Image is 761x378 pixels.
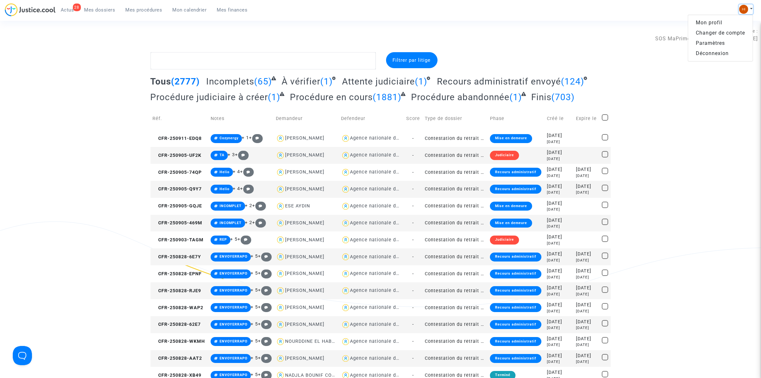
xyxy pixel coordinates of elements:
[220,305,247,310] span: ENVOYERRAPO
[415,76,427,87] span: (1)
[285,271,324,276] div: [PERSON_NAME]
[547,309,572,314] div: [DATE]
[167,5,212,15] a: Mon calendrier
[547,190,572,195] div: [DATE]
[547,241,572,246] div: [DATE]
[412,170,414,175] span: -
[561,76,584,87] span: (124)
[688,18,753,28] a: Mon profil
[73,4,81,11] div: 28
[251,253,258,259] span: + 5
[341,168,350,177] img: icon-user.svg
[490,185,541,194] div: Recours administratif
[251,338,258,344] span: + 5
[350,288,421,293] div: Agence nationale de l'habitat
[285,288,324,293] div: [PERSON_NAME]
[276,269,285,278] img: icon-user.svg
[153,373,202,378] span: CFR-250828-XB49
[276,235,285,245] img: icon-user.svg
[423,215,488,232] td: Contestation du retrait de [PERSON_NAME] par l'ANAH (mandataire)
[423,316,488,333] td: Contestation du retrait de [PERSON_NAME] par l'ANAH (mandataire)
[153,271,202,277] span: CFR-250828-EPNF
[423,299,488,316] td: Contestation du retrait de [PERSON_NAME] par l'ANAH (mandataire)
[153,356,202,361] span: CFR-250828-AAT2
[576,359,597,365] div: [DATE]
[547,183,572,190] div: [DATE]
[153,322,201,327] span: CFR-250828-62E7
[320,76,333,87] span: (1)
[258,372,272,377] span: +
[423,248,488,265] td: Contestation du retrait de [PERSON_NAME] par l'ANAH (mandataire)
[547,149,572,156] div: [DATE]
[350,135,421,141] div: Agence nationale de l'habitat
[412,322,414,327] span: -
[688,28,753,38] a: Changer de compte
[153,339,205,344] span: CFR-250828-WKMH
[576,190,597,195] div: [DATE]
[282,76,320,87] span: À vérifier
[285,254,324,260] div: [PERSON_NAME]
[547,156,572,162] div: [DATE]
[412,254,414,260] span: -
[276,185,285,194] img: icon-user.svg
[13,346,32,365] iframe: Help Scout Beacon - Open
[576,166,597,173] div: [DATE]
[576,309,597,314] div: [DATE]
[341,252,350,261] img: icon-user.svg
[545,107,574,130] td: Créé le
[341,202,350,211] img: icon-user.svg
[490,168,541,177] div: Recours administratif
[412,305,414,310] span: -
[576,335,597,342] div: [DATE]
[285,339,340,344] div: NOURDDINE EL HABCHI
[220,204,242,208] span: INCOMPLET
[412,288,414,294] span: -
[576,285,597,292] div: [DATE]
[285,186,324,192] div: [PERSON_NAME]
[551,92,575,102] span: (703)
[252,220,266,225] span: +
[285,220,324,226] div: [PERSON_NAME]
[576,173,597,179] div: [DATE]
[688,48,753,59] a: Déconnexion
[341,185,350,194] img: icon-user.svg
[547,139,572,145] div: [DATE]
[220,322,247,326] span: ENVOYERRAPO
[412,153,414,158] span: -
[208,107,274,130] td: Notes
[290,92,373,102] span: Procédure en cours
[276,303,285,312] img: icon-user.svg
[220,187,229,191] span: Helio
[423,181,488,198] td: Contestation du retrait de [PERSON_NAME] par l'ANAH (mandataire)
[235,152,249,157] span: +
[153,305,204,310] span: CFR-250828-WAP2
[285,373,357,378] div: NADJLA BOUNIF COUTENCEAU
[411,92,509,102] span: Procédure abandonnée
[251,372,258,377] span: + 5
[341,219,350,228] img: icon-user.svg
[285,305,324,310] div: [PERSON_NAME]
[576,352,597,359] div: [DATE]
[276,252,285,261] img: icon-user.svg
[576,251,597,258] div: [DATE]
[233,186,240,191] span: + 4
[547,234,572,241] div: [DATE]
[342,76,415,87] span: Attente judiciaire
[423,107,488,130] td: Type de dossier
[490,202,532,211] div: Mise en demeure
[276,219,285,228] img: icon-user.svg
[212,5,253,15] a: Mes finances
[350,220,421,226] div: Agence nationale de l'habitat
[341,151,350,160] img: icon-user.svg
[547,342,572,348] div: [DATE]
[404,107,423,130] td: Score
[350,169,421,175] div: Agence nationale de l'habitat
[547,207,572,212] div: [DATE]
[373,92,401,102] span: (1881)
[739,5,748,14] img: fc99b196863ffcca57bb8fe2645aafd9
[423,147,488,164] td: Contestation du retrait de [PERSON_NAME] par l'ANAH
[258,338,272,344] span: +
[547,251,572,258] div: [DATE]
[233,169,240,174] span: + 4
[285,152,324,158] div: [PERSON_NAME]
